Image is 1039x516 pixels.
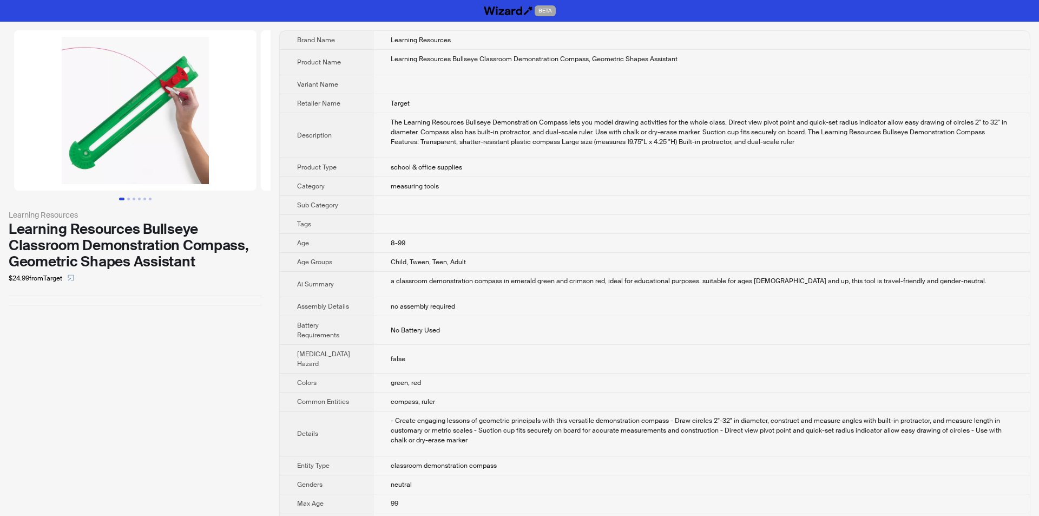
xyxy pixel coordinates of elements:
span: Product Type [297,163,337,172]
div: - Create engaging lessons of geometric principals with this versatile demonstration compass - Dra... [391,416,1012,445]
span: Age [297,239,309,247]
span: Child, Tween, Teen, Adult [391,258,466,266]
span: Category [297,182,325,191]
span: Sub Category [297,201,338,210]
span: green, red [391,378,421,387]
button: Go to slide 3 [133,198,135,200]
span: Common Entities [297,397,349,406]
div: Learning Resources Bullseye Classroom Demonstration Compass, Geometric Shapes Assistant [9,221,262,270]
button: Go to slide 2 [127,198,130,200]
img: Learning Resources Bullseye Classroom Demonstration Compass, Geometric Shapes Assistant image 1 [14,30,257,191]
div: Learning Resources Bullseye Classroom Demonstration Compass, Geometric Shapes Assistant [391,54,1012,64]
div: a classroom demonstration compass in emerald green and crimson red, ideal for educational purpose... [391,276,1012,286]
span: Tags [297,220,311,228]
span: school & office supplies [391,163,462,172]
div: The Learning Resources Bullseye Demonstration Compass lets you model drawing activities for the w... [391,117,1012,147]
span: 8-99 [391,239,405,247]
span: Colors [297,378,317,387]
span: Details [297,429,318,438]
span: Age Groups [297,258,332,266]
span: No Battery Used [391,326,440,335]
span: Variant Name [297,80,338,89]
span: classroom demonstration compass [391,461,497,470]
span: no assembly required [391,302,455,311]
img: Learning Resources Bullseye Classroom Demonstration Compass, Geometric Shapes Assistant image 2 [261,30,503,191]
div: $24.99 from Target [9,270,262,287]
span: select [68,275,74,281]
span: [MEDICAL_DATA] Hazard [297,350,350,368]
span: 99 [391,499,398,508]
span: Product Name [297,58,341,67]
span: BETA [535,5,556,16]
button: Go to slide 4 [138,198,141,200]
span: Max Age [297,499,324,508]
span: false [391,355,405,363]
span: Battery Requirements [297,321,339,339]
button: Go to slide 6 [149,198,152,200]
span: compass, ruler [391,397,435,406]
span: Brand Name [297,36,335,44]
div: Learning Resources [9,209,262,221]
span: Description [297,131,332,140]
button: Go to slide 1 [119,198,124,200]
span: Genders [297,480,323,489]
span: neutral [391,480,412,489]
span: Retailer Name [297,99,340,108]
span: Entity Type [297,461,330,470]
span: Learning Resources [391,36,451,44]
button: Go to slide 5 [143,198,146,200]
span: Target [391,99,410,108]
span: Ai Summary [297,280,334,289]
span: measuring tools [391,182,439,191]
span: Assembly Details [297,302,349,311]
